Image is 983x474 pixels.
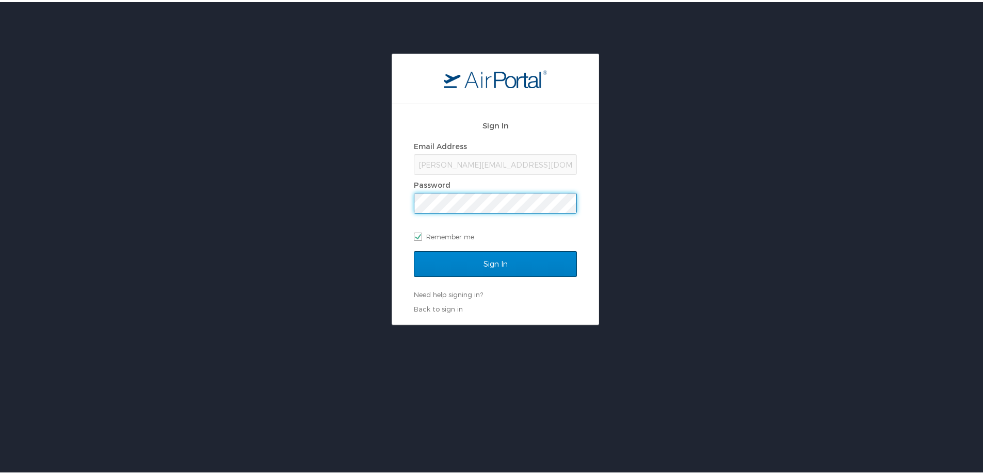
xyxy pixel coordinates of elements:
a: Back to sign in [414,303,463,311]
a: Need help signing in? [414,288,483,297]
input: Sign In [414,249,577,275]
img: logo [444,68,547,86]
h2: Sign In [414,118,577,129]
label: Password [414,178,450,187]
label: Remember me [414,227,577,242]
label: Email Address [414,140,467,149]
